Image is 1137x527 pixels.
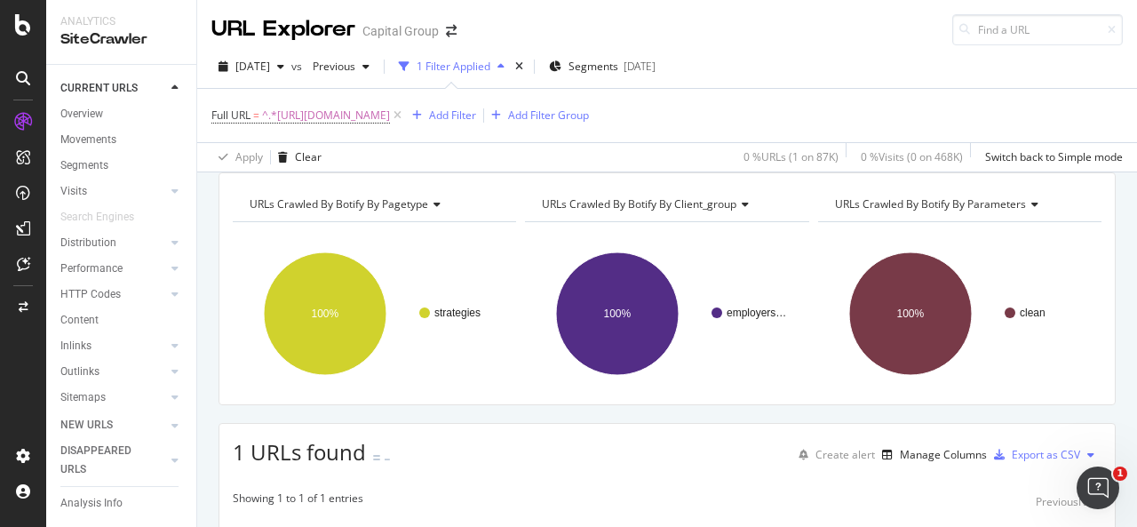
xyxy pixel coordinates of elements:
span: vs [291,59,306,74]
a: Analysis Info [60,494,184,513]
div: Showing 1 to 1 of 1 entries [233,491,363,512]
div: DISAPPEARED URLS [60,442,150,479]
div: SiteCrawler [60,29,182,50]
div: 0 % Visits ( 0 on 468K ) [861,149,963,164]
div: Switch back to Simple mode [985,149,1123,164]
span: 2025 Jul. 11th [235,59,270,74]
div: Segments [60,156,108,175]
div: Manage Columns [900,447,987,462]
button: [DATE] [211,52,291,81]
button: Add Filter [405,105,476,126]
h4: URLs Crawled By Botify By client_group [538,190,792,219]
input: Find a URL [952,14,1123,45]
text: strategies [434,307,481,319]
div: Previous [1036,494,1078,509]
a: DISAPPEARED URLS [60,442,166,479]
div: HTTP Codes [60,285,121,304]
button: Previous [1036,491,1078,512]
text: 100% [604,307,632,320]
svg: A chart. [818,236,1097,391]
span: ^.*[URL][DOMAIN_NAME] [262,103,390,128]
div: Performance [60,260,123,278]
div: Create alert [815,447,875,462]
div: Add Filter [429,108,476,123]
a: Segments [60,156,184,175]
span: URLs Crawled By Botify By client_group [542,196,736,212]
span: Segments [568,59,618,74]
a: Movements [60,131,184,149]
button: Add Filter Group [484,105,589,126]
text: 100% [896,307,924,320]
div: CURRENT URLS [60,79,138,98]
text: employers… [727,307,786,319]
span: = [253,108,259,123]
div: Outlinks [60,363,99,381]
button: Previous [306,52,377,81]
button: Switch back to Simple mode [978,143,1123,172]
a: NEW URLS [60,416,166,435]
div: Capital Group [362,22,439,40]
button: 1 Filter Applied [392,52,512,81]
button: Export as CSV [987,441,1080,469]
span: Full URL [211,108,250,123]
a: Sitemaps [60,388,166,407]
button: Manage Columns [875,444,987,466]
div: Movements [60,131,116,149]
a: Overview [60,105,184,124]
img: Equal [373,455,380,460]
svg: A chart. [233,236,512,391]
span: 1 URLs found [233,437,366,467]
a: Content [60,311,184,330]
div: Visits [60,182,87,201]
div: URL Explorer [211,14,355,44]
div: Inlinks [60,337,91,355]
div: Distribution [60,234,116,252]
text: clean [1020,307,1046,319]
span: Previous [306,59,355,74]
div: Clear [295,149,322,164]
button: Clear [271,143,322,172]
div: times [512,58,527,76]
svg: A chart. [525,236,804,391]
div: Overview [60,105,103,124]
iframe: Intercom live chat [1077,467,1119,509]
a: CURRENT URLS [60,79,166,98]
a: Outlinks [60,363,166,381]
a: Distribution [60,234,166,252]
div: Content [60,311,99,330]
a: Inlinks [60,337,166,355]
div: Analysis Info [60,494,123,513]
div: Analytics [60,14,182,29]
div: 0 % URLs ( 1 on 87K ) [743,149,839,164]
div: Export as CSV [1012,447,1080,462]
button: Create alert [791,441,875,469]
a: Performance [60,260,166,278]
button: Apply [211,143,263,172]
div: Add Filter Group [508,108,589,123]
h4: URLs Crawled By Botify By parameters [831,190,1085,219]
span: 1 [1113,467,1127,481]
div: 1 Filter Applied [417,59,490,74]
div: Apply [235,149,263,164]
div: Search Engines [60,208,134,227]
a: HTTP Codes [60,285,166,304]
button: Segments[DATE] [542,52,663,81]
div: arrow-right-arrow-left [446,25,457,37]
text: 100% [312,307,339,320]
h4: URLs Crawled By Botify By pagetype [246,190,500,219]
div: Sitemaps [60,388,106,407]
a: Search Engines [60,208,152,227]
span: URLs Crawled By Botify By parameters [835,196,1026,212]
span: URLs Crawled By Botify By pagetype [250,196,428,212]
div: [DATE] [624,59,656,74]
div: - [384,443,391,473]
a: Visits [60,182,166,201]
div: NEW URLS [60,416,113,435]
